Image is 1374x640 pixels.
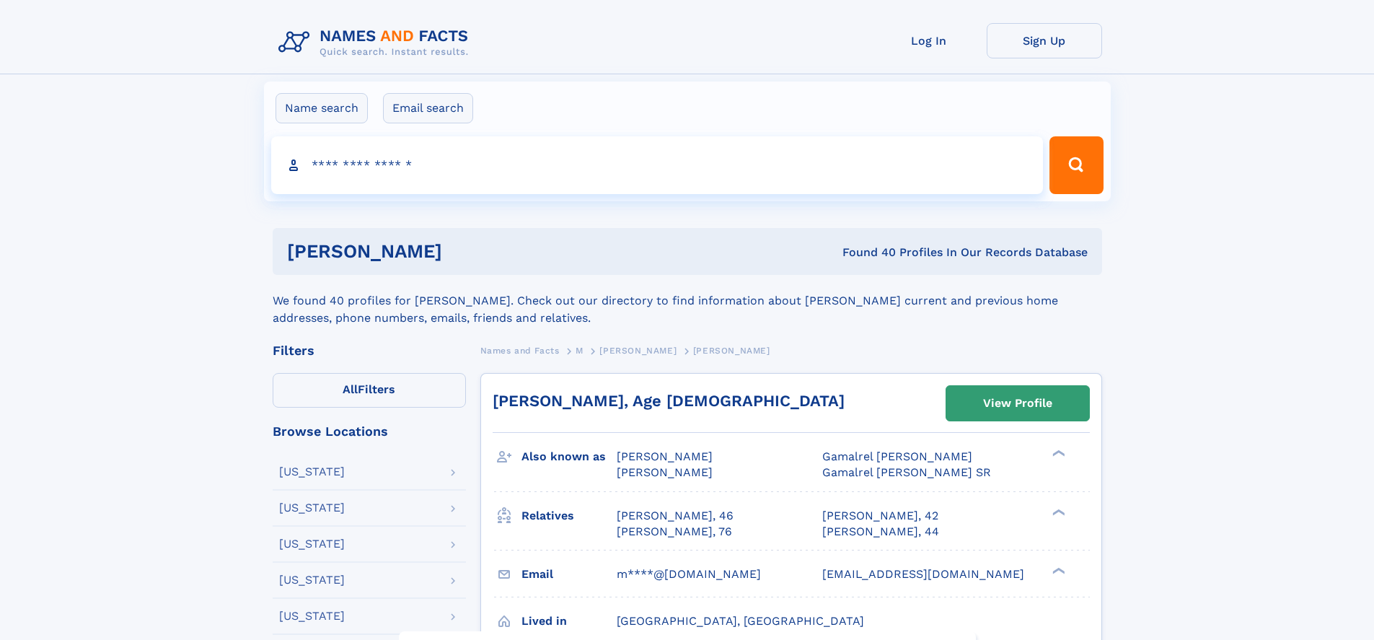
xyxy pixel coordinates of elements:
span: [PERSON_NAME] [693,346,770,356]
div: Filters [273,344,466,357]
label: Name search [276,93,368,123]
h3: Relatives [521,504,617,528]
a: View Profile [946,386,1089,421]
div: [US_STATE] [279,538,345,550]
button: Search Button [1049,136,1103,194]
a: [PERSON_NAME], Age [DEMOGRAPHIC_DATA] [493,392,845,410]
div: [US_STATE] [279,466,345,478]
div: Browse Locations [273,425,466,438]
span: Gamalrel [PERSON_NAME] SR [822,465,991,479]
span: [PERSON_NAME] [617,450,713,463]
span: Gamalrel [PERSON_NAME] [822,450,972,463]
div: ❯ [1049,566,1066,575]
span: All [343,382,358,396]
a: Sign Up [987,23,1102,58]
a: Log In [871,23,987,58]
h1: [PERSON_NAME] [287,242,643,260]
a: [PERSON_NAME], 42 [822,508,938,524]
span: [PERSON_NAME] [617,465,713,479]
div: View Profile [983,387,1052,420]
div: ❯ [1049,507,1066,517]
h3: Lived in [521,609,617,634]
input: search input [271,136,1044,194]
a: [PERSON_NAME], 46 [617,508,734,524]
a: M [576,341,583,359]
div: [US_STATE] [279,574,345,586]
div: Found 40 Profiles In Our Records Database [642,245,1088,260]
h3: Email [521,562,617,587]
div: We found 40 profiles for [PERSON_NAME]. Check out our directory to find information about [PERSON... [273,275,1102,327]
a: [PERSON_NAME] [599,341,677,359]
label: Email search [383,93,473,123]
label: Filters [273,373,466,408]
span: M [576,346,583,356]
div: [US_STATE] [279,502,345,514]
span: [EMAIL_ADDRESS][DOMAIN_NAME] [822,567,1024,581]
div: ❯ [1049,449,1066,458]
div: [US_STATE] [279,610,345,622]
img: Logo Names and Facts [273,23,480,62]
a: Names and Facts [480,341,560,359]
a: [PERSON_NAME], 44 [822,524,939,540]
span: [PERSON_NAME] [599,346,677,356]
a: [PERSON_NAME], 76 [617,524,732,540]
span: [GEOGRAPHIC_DATA], [GEOGRAPHIC_DATA] [617,614,864,628]
h3: Also known as [521,444,617,469]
